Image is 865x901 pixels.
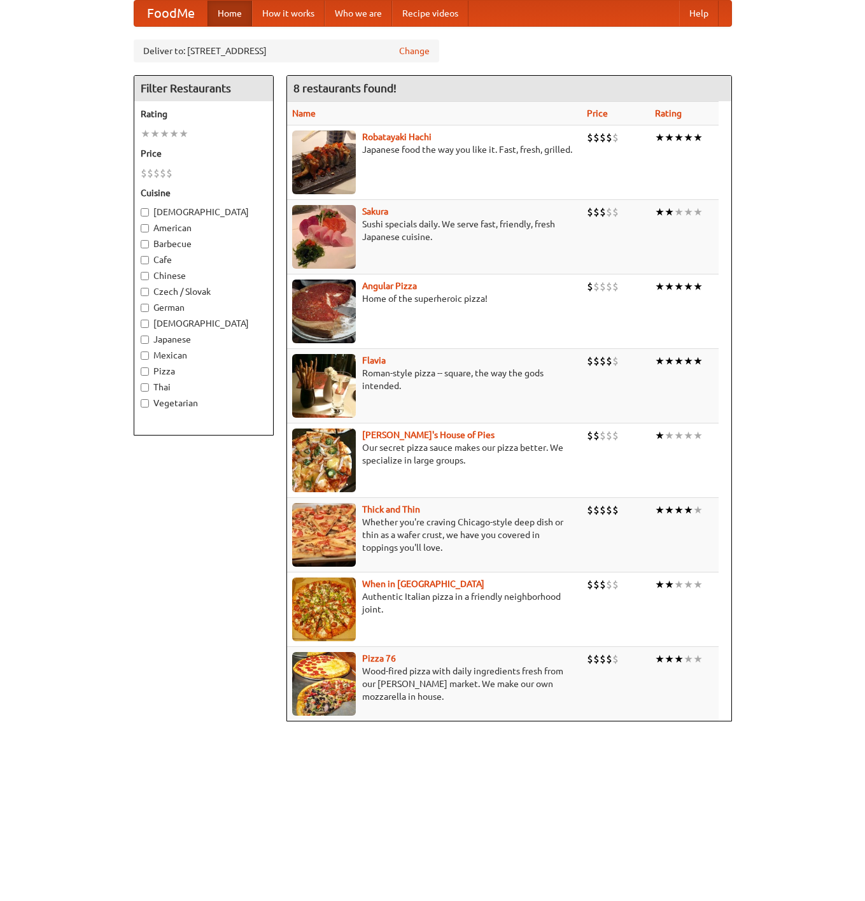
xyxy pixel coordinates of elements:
h5: Price [141,147,267,160]
a: [PERSON_NAME]'s House of Pies [362,430,495,440]
img: thick.jpg [292,503,356,567]
li: ★ [684,578,693,592]
li: ★ [665,578,674,592]
label: [DEMOGRAPHIC_DATA] [141,206,267,218]
li: ★ [684,280,693,294]
li: ★ [674,429,684,443]
li: ★ [655,429,665,443]
li: ★ [693,131,703,145]
li: ★ [150,127,160,141]
a: How it works [252,1,325,26]
label: American [141,222,267,234]
li: $ [606,280,612,294]
li: $ [587,503,593,517]
input: Japanese [141,336,149,344]
li: $ [600,578,606,592]
li: ★ [655,354,665,368]
li: ★ [674,503,684,517]
p: Our secret pizza sauce makes our pizza better. We specialize in large groups. [292,441,577,467]
li: $ [587,205,593,219]
a: When in [GEOGRAPHIC_DATA] [362,579,484,589]
li: ★ [693,578,703,592]
li: ★ [693,652,703,666]
label: Mexican [141,349,267,362]
li: ★ [693,205,703,219]
li: ★ [160,127,169,141]
li: ★ [674,578,684,592]
label: [DEMOGRAPHIC_DATA] [141,317,267,330]
img: robatayaki.jpg [292,131,356,194]
li: ★ [665,131,674,145]
li: $ [606,652,612,666]
a: Recipe videos [392,1,468,26]
li: $ [593,503,600,517]
li: $ [600,503,606,517]
a: Price [587,108,608,118]
li: ★ [655,652,665,666]
li: ★ [665,354,674,368]
li: $ [606,429,612,443]
li: ★ [674,280,684,294]
a: Pizza 76 [362,653,396,663]
a: Thick and Thin [362,504,420,514]
h5: Rating [141,108,267,120]
input: German [141,304,149,312]
li: ★ [655,578,665,592]
input: Vegetarian [141,399,149,408]
li: $ [593,429,600,443]
li: $ [587,131,593,145]
div: Deliver to: [STREET_ADDRESS] [134,39,439,62]
li: $ [612,429,619,443]
a: Rating [655,108,682,118]
img: sakura.jpg [292,205,356,269]
img: wheninrome.jpg [292,578,356,641]
li: $ [587,578,593,592]
a: Sakura [362,206,388,216]
li: $ [612,578,619,592]
label: Japanese [141,333,267,346]
a: Help [679,1,719,26]
p: Authentic Italian pizza in a friendly neighborhood joint. [292,590,577,616]
p: Whether you're craving Chicago-style deep dish or thin as a wafer crust, we have you covered in t... [292,516,577,554]
li: $ [600,652,606,666]
label: German [141,301,267,314]
li: ★ [665,652,674,666]
li: ★ [684,429,693,443]
li: $ [600,131,606,145]
label: Chinese [141,269,267,282]
li: ★ [169,127,179,141]
input: American [141,224,149,232]
li: ★ [693,354,703,368]
li: $ [587,354,593,368]
label: Czech / Slovak [141,285,267,298]
li: $ [147,166,153,180]
li: ★ [665,503,674,517]
li: ★ [674,131,684,145]
li: $ [593,354,600,368]
li: $ [593,205,600,219]
li: ★ [674,205,684,219]
p: Roman-style pizza -- square, the way the gods intended. [292,367,577,392]
input: Chinese [141,272,149,280]
li: ★ [684,503,693,517]
li: ★ [684,131,693,145]
input: Cafe [141,256,149,264]
li: ★ [693,280,703,294]
li: $ [612,280,619,294]
li: $ [587,652,593,666]
li: $ [606,131,612,145]
li: ★ [655,503,665,517]
li: $ [600,205,606,219]
li: ★ [684,354,693,368]
a: FoodMe [134,1,207,26]
p: Home of the superheroic pizza! [292,292,577,305]
li: $ [587,429,593,443]
li: ★ [665,429,674,443]
p: Wood-fired pizza with daily ingredients fresh from our [PERSON_NAME] market. We make our own mozz... [292,665,577,703]
p: Sushi specials daily. We serve fast, friendly, fresh Japanese cuisine. [292,218,577,243]
ng-pluralize: 8 restaurants found! [293,82,397,94]
li: ★ [655,205,665,219]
